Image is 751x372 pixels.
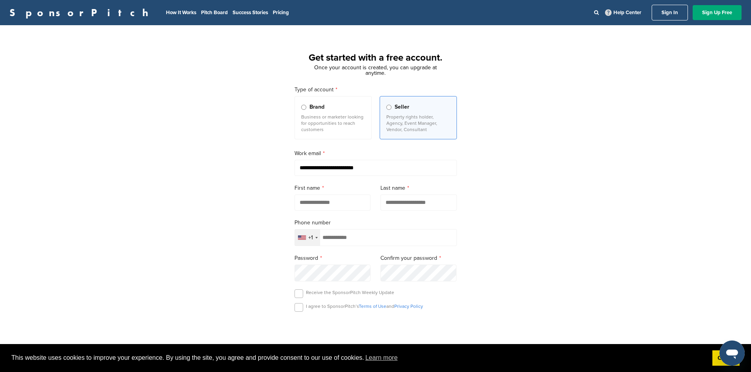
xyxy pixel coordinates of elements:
span: This website uses cookies to improve your experience. By using the site, you agree and provide co... [11,352,706,364]
input: Brand Business or marketer looking for opportunities to reach customers [301,105,306,110]
label: Password [294,254,371,263]
iframe: Button to launch messaging window [719,341,745,366]
a: How It Works [166,9,196,16]
div: +1 [308,235,313,241]
a: dismiss cookie message [712,350,740,366]
a: SponsorPitch [9,7,153,18]
p: I agree to SponsorPitch’s and [306,303,423,309]
p: Property rights holder, Agency, Event Manager, Vendor, Consultant [386,114,450,133]
a: Terms of Use [359,304,386,309]
label: Work email [294,149,457,158]
a: Success Stories [233,9,268,16]
h1: Get started with a free account. [285,51,466,65]
a: Pricing [273,9,289,16]
a: Sign In [652,5,688,20]
a: Privacy Policy [394,304,423,309]
p: Business or marketer looking for opportunities to reach customers [301,114,365,133]
label: Phone number [294,218,457,227]
label: Type of account [294,85,457,94]
span: Once your account is created, you can upgrade at anytime. [314,64,437,76]
label: Confirm your password [380,254,457,263]
div: Selected country [295,229,320,246]
span: Brand [309,103,324,111]
a: Pitch Board [201,9,228,16]
p: Receive the SponsorPitch Weekly Update [306,289,394,296]
label: Last name [380,184,457,192]
span: Seller [395,103,409,111]
input: Seller Property rights holder, Agency, Event Manager, Vendor, Consultant [386,105,391,110]
label: First name [294,184,371,192]
a: learn more about cookies [364,352,399,364]
a: Help Center [604,8,643,17]
iframe: reCAPTCHA [331,321,421,344]
a: Sign Up Free [693,5,742,20]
